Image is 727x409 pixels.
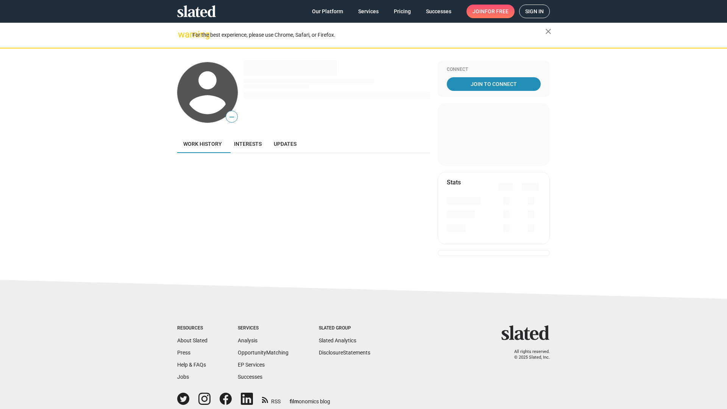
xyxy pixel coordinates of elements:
a: Jobs [177,374,189,380]
mat-icon: close [544,27,553,36]
a: Work history [177,135,228,153]
span: Work history [183,141,222,147]
span: — [226,112,237,122]
a: Joinfor free [466,5,515,18]
a: Interests [228,135,268,153]
a: Sign in [519,5,550,18]
span: Services [358,5,379,18]
span: Join To Connect [448,77,539,91]
div: For the best experience, please use Chrome, Safari, or Firefox. [192,30,545,40]
mat-icon: warning [178,30,187,39]
span: Sign in [525,5,544,18]
span: film [290,398,299,404]
a: Successes [420,5,457,18]
span: Interests [234,141,262,147]
a: Press [177,350,190,356]
a: filmonomics blog [290,392,330,405]
a: EP Services [238,362,265,368]
a: DisclosureStatements [319,350,370,356]
span: Successes [426,5,451,18]
mat-card-title: Stats [447,178,461,186]
a: About Slated [177,337,207,343]
a: Slated Analytics [319,337,356,343]
a: Join To Connect [447,77,541,91]
span: Join [473,5,509,18]
div: Resources [177,325,207,331]
div: Slated Group [319,325,370,331]
a: Analysis [238,337,257,343]
span: for free [485,5,509,18]
span: Updates [274,141,296,147]
a: Successes [238,374,262,380]
a: Services [352,5,385,18]
a: Pricing [388,5,417,18]
a: RSS [262,393,281,405]
span: Our Platform [312,5,343,18]
div: Connect [447,67,541,73]
a: Our Platform [306,5,349,18]
a: OpportunityMatching [238,350,289,356]
span: Pricing [394,5,411,18]
a: Updates [268,135,303,153]
div: Services [238,325,289,331]
a: Help & FAQs [177,362,206,368]
p: All rights reserved. © 2025 Slated, Inc. [506,349,550,360]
